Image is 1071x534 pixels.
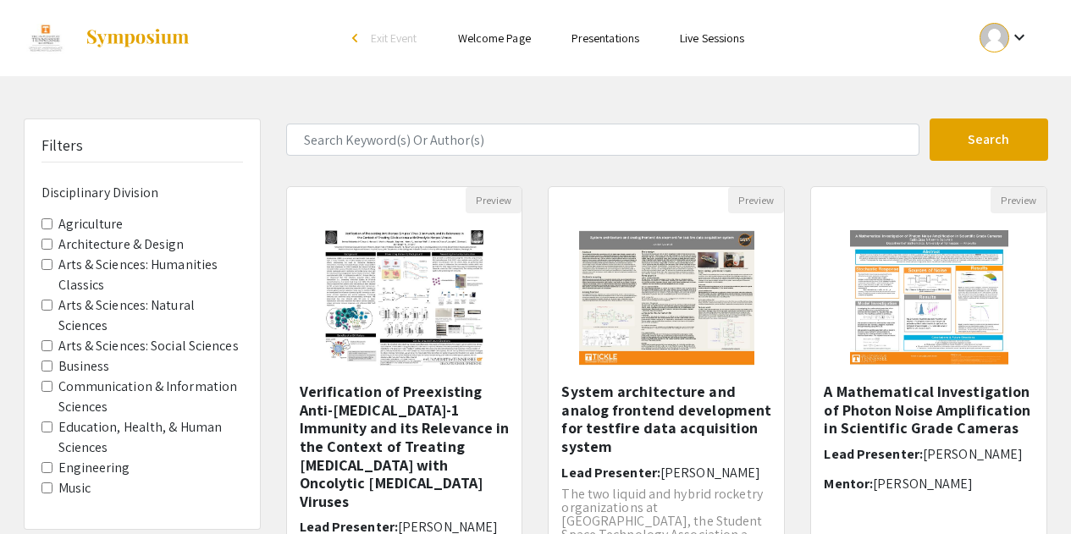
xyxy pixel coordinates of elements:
[962,19,1047,57] button: Expand account dropdown
[308,213,500,383] img: <p>Verification of Preexisting Anti-Herpes Simplex Virus-1 Immunity and its Relevance in the Cont...
[41,136,84,155] h5: Filters
[562,213,771,383] img: <p>System architecture and analog frontend development for testfire data acquisition system</p>
[24,17,191,59] a: Discovery Day 2024
[58,356,110,377] label: Business
[873,475,973,493] span: [PERSON_NAME]
[371,30,417,46] span: Exit Event
[58,377,243,417] label: Communication & Information Sciences
[58,255,243,295] label: Arts & Sciences: Humanities Classics
[58,458,130,478] label: Engineering
[728,187,784,213] button: Preview
[824,383,1034,438] h5: A Mathematical Investigation of Photon Noise Amplification in Scientific Grade Cameras
[58,214,124,234] label: Agriculture
[466,187,522,213] button: Preview
[923,445,1023,463] span: [PERSON_NAME]
[58,478,91,498] label: Music
[58,336,239,356] label: Arts & Sciences: Social Sciences
[58,295,243,336] label: Arts & Sciences: Natural Sciences
[352,33,362,43] div: arrow_back_ios
[561,465,771,481] h6: Lead Presenter:
[58,234,185,255] label: Architecture & Design
[660,464,760,482] span: [PERSON_NAME]
[13,458,72,521] iframe: Chat
[991,187,1046,213] button: Preview
[561,383,771,455] h5: System architecture and analog frontend development for testfire data acquisition system
[300,383,510,510] h5: Verification of Preexisting Anti-[MEDICAL_DATA]-1 Immunity and its Relevance in the Context of Tr...
[824,475,873,493] span: Mentor:
[1009,27,1030,47] mat-icon: Expand account dropdown
[458,30,531,46] a: Welcome Page
[571,30,639,46] a: Presentations
[41,184,243,201] h6: Disciplinary Division
[930,118,1048,161] button: Search
[58,417,243,458] label: Education, Health, & Human Sciences
[24,17,69,59] img: Discovery Day 2024
[680,30,744,46] a: Live Sessions
[833,213,1025,383] img: <p><span style="background-color: transparent; color: rgb(0, 0, 0);">A Mathematical Investigation...
[85,28,190,48] img: Symposium by ForagerOne
[286,124,919,156] input: Search Keyword(s) Or Author(s)
[824,446,1034,462] h6: Lead Presenter:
